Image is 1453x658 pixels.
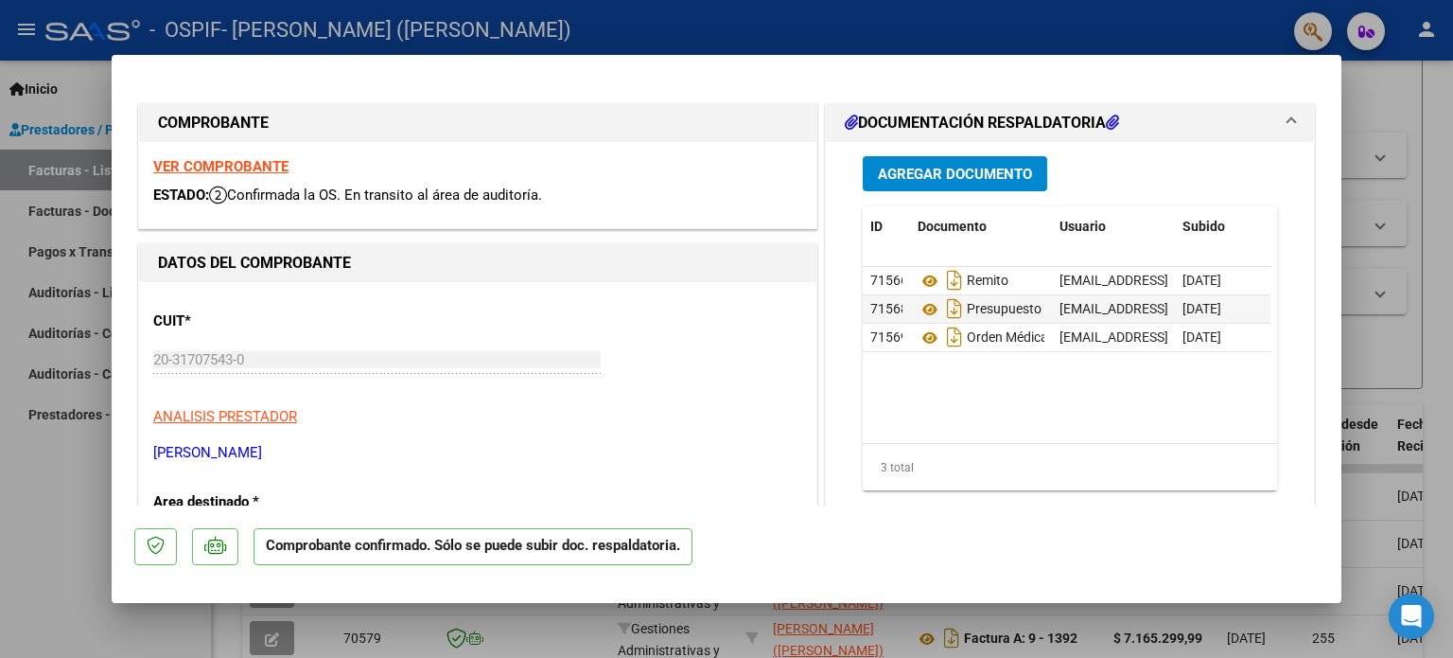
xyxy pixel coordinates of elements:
span: Documento [918,219,987,234]
i: Descargar documento [942,265,967,295]
span: [DATE] [1182,273,1221,288]
mat-expansion-panel-header: DOCUMENTACIÓN RESPALDATORIA [826,104,1314,142]
span: Subido [1182,219,1225,234]
span: ANALISIS PRESTADOR [153,408,297,425]
datatable-header-cell: Documento [910,206,1052,247]
p: Comprobante confirmado. Sólo se puede subir doc. respaldatoria. [254,528,692,565]
span: [DATE] [1182,301,1221,316]
span: Presupuesto Autorizado [918,302,1110,317]
span: ID [870,219,883,234]
button: Agregar Documento [863,156,1047,191]
datatable-header-cell: ID [863,206,910,247]
h1: DOCUMENTACIÓN RESPALDATORIA [845,112,1119,134]
div: DOCUMENTACIÓN RESPALDATORIA [826,142,1314,535]
datatable-header-cell: Usuario [1052,206,1175,247]
span: [DATE] [1182,329,1221,345]
span: Remito [918,274,1008,289]
span: 71569 [870,329,908,345]
span: [EMAIL_ADDRESS][DOMAIN_NAME] - [PERSON_NAME] [1059,273,1380,288]
span: ESTADO: [153,187,209,204]
datatable-header-cell: Acción [1269,206,1364,247]
p: [PERSON_NAME] [153,442,802,464]
span: [EMAIL_ADDRESS][DOMAIN_NAME] - [PERSON_NAME] [1059,301,1380,316]
strong: COMPROBANTE [158,114,269,132]
span: [EMAIL_ADDRESS][DOMAIN_NAME] - [PERSON_NAME] [1059,329,1380,345]
i: Descargar documento [942,293,967,324]
strong: DATOS DEL COMPROBANTE [158,254,351,272]
span: Confirmada la OS. En transito al área de auditoría. [209,187,542,204]
div: 3 total [863,444,1277,491]
span: 71568 [870,301,908,316]
datatable-header-cell: Subido [1175,206,1269,247]
span: Usuario [1059,219,1106,234]
span: 71566 [870,273,908,288]
p: CUIT [153,311,348,332]
i: Descargar documento [942,322,967,352]
div: Open Intercom Messenger [1389,594,1434,639]
a: VER COMPROBANTE [153,158,289,175]
p: Area destinado * [153,491,348,513]
span: Agregar Documento [878,166,1032,183]
span: Orden Médica [918,330,1048,346]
